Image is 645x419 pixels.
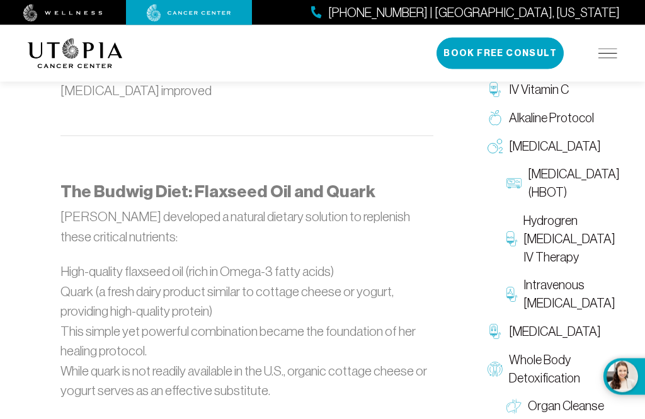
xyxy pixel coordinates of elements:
[311,4,620,22] a: [PHONE_NUMBER] | [GEOGRAPHIC_DATA], [US_STATE]
[500,271,617,318] a: Intravenous [MEDICAL_DATA]
[523,276,615,313] span: Intravenous [MEDICAL_DATA]
[528,165,620,202] span: [MEDICAL_DATA] (HBOT)
[60,207,433,247] p: [PERSON_NAME] developed a natural dietary solution to replenish these critical nutrients:
[506,176,522,191] img: Hyperbaric Oxygen Therapy (HBOT)
[437,38,564,69] button: Book Free Consult
[60,322,433,401] p: This simple yet powerful combination became the foundation of her healing protocol. While quark i...
[509,137,601,156] span: [MEDICAL_DATA]
[60,182,375,202] strong: The Budwig Diet: Flaxseed Oil and Quark
[481,346,617,393] a: Whole Body Detoxification
[598,49,617,59] img: icon-hamburger
[509,323,601,341] span: [MEDICAL_DATA]
[481,132,617,161] a: [MEDICAL_DATA]
[506,399,522,414] img: Organ Cleanse
[488,324,503,339] img: Chelation Therapy
[488,110,503,125] img: Alkaline Protocol
[488,362,503,377] img: Whole Body Detoxification
[328,4,620,22] span: [PHONE_NUMBER] | [GEOGRAPHIC_DATA], [US_STATE]
[28,38,123,69] img: logo
[509,81,569,99] span: IV Vitamin C
[528,397,604,415] span: Organ Cleanse
[23,4,103,22] img: wellness
[500,160,617,207] a: [MEDICAL_DATA] (HBOT)
[488,82,503,97] img: IV Vitamin C
[60,282,433,322] li: Quark (a fresh dairy product similar to cottage cheese or yogurt, providing high-quality protein)
[509,351,611,387] span: Whole Body Detoxification
[481,76,617,104] a: IV Vitamin C
[147,4,231,22] img: cancer center
[523,212,615,266] span: Hydrogren [MEDICAL_DATA] IV Therapy
[506,287,517,302] img: Intravenous Ozone Therapy
[506,231,517,246] img: Hydrogren Peroxide IV Therapy
[509,109,594,127] span: Alkaline Protocol
[500,207,617,271] a: Hydrogren [MEDICAL_DATA] IV Therapy
[60,262,433,282] li: High-quality flaxseed oil (rich in Omega-3 fatty acids)
[481,318,617,346] a: [MEDICAL_DATA]
[481,104,617,132] a: Alkaline Protocol
[488,139,503,154] img: Oxygen Therapy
